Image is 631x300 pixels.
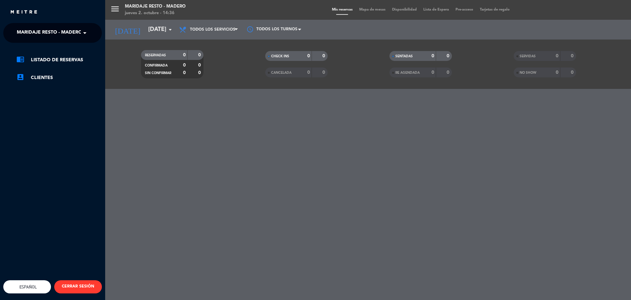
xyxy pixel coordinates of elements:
[10,10,38,15] img: MEITRE
[16,55,24,63] i: chrome_reader_mode
[18,285,37,289] span: Español
[17,26,82,40] span: Maridaje Resto - Madero
[16,74,102,82] a: account_boxClientes
[16,73,24,81] i: account_box
[54,280,102,293] button: CERRAR SESIÓN
[16,56,102,64] a: chrome_reader_modeListado de Reservas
